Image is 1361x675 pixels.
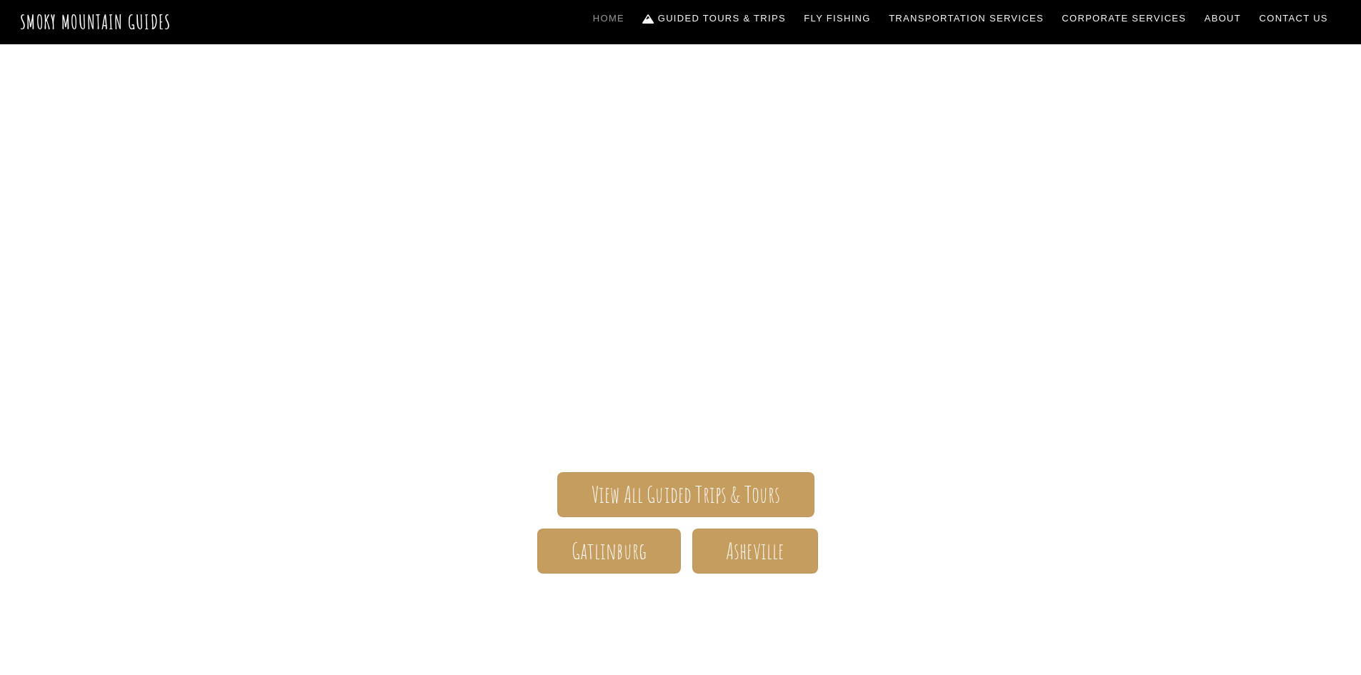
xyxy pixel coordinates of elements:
a: Guided Tours & Trips [637,4,792,34]
a: About [1199,4,1247,34]
a: Asheville [692,529,818,574]
a: Fly Fishing [799,4,877,34]
a: Home [587,4,630,34]
span: View All Guided Trips & Tours [592,487,781,502]
h1: Your adventure starts here. [266,596,1095,631]
a: Transportation Services [883,4,1049,34]
a: Contact Us [1254,4,1334,34]
a: Smoky Mountain Guides [20,10,171,34]
span: Gatlinburg [572,544,647,559]
a: Corporate Services [1057,4,1192,34]
span: Smoky Mountain Guides [266,248,1095,319]
span: Asheville [726,544,784,559]
span: The ONLY one-stop, full Service Guide Company for the Gatlinburg and [GEOGRAPHIC_DATA] side of th... [266,319,1095,429]
a: Gatlinburg [537,529,680,574]
a: View All Guided Trips & Tours [557,472,814,517]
